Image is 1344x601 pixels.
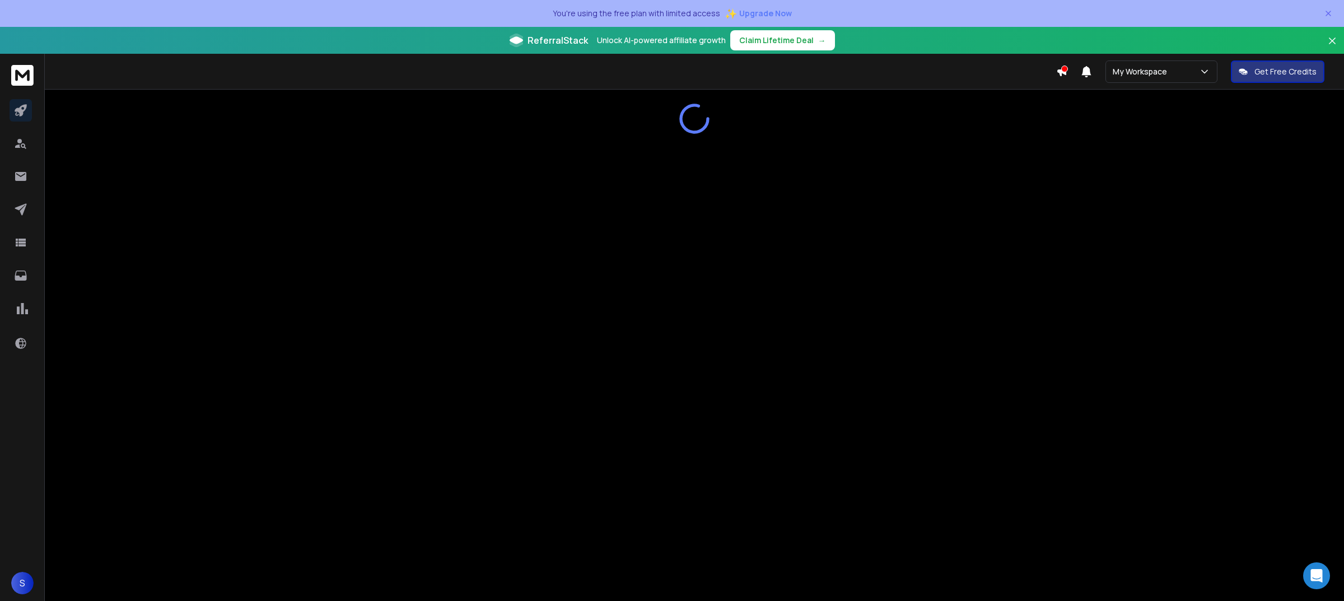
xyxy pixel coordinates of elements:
span: Upgrade Now [739,8,792,19]
span: ✨ [725,6,737,21]
p: My Workspace [1113,66,1172,77]
span: ReferralStack [528,34,588,47]
p: Unlock AI-powered affiliate growth [597,35,726,46]
p: Get Free Credits [1254,66,1317,77]
p: You're using the free plan with limited access [553,8,720,19]
button: ✨Upgrade Now [725,2,792,25]
span: → [818,35,826,46]
button: Close banner [1325,34,1340,60]
div: Open Intercom Messenger [1303,562,1330,589]
button: Claim Lifetime Deal→ [730,30,835,50]
button: Get Free Credits [1231,60,1324,83]
button: S [11,572,34,594]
